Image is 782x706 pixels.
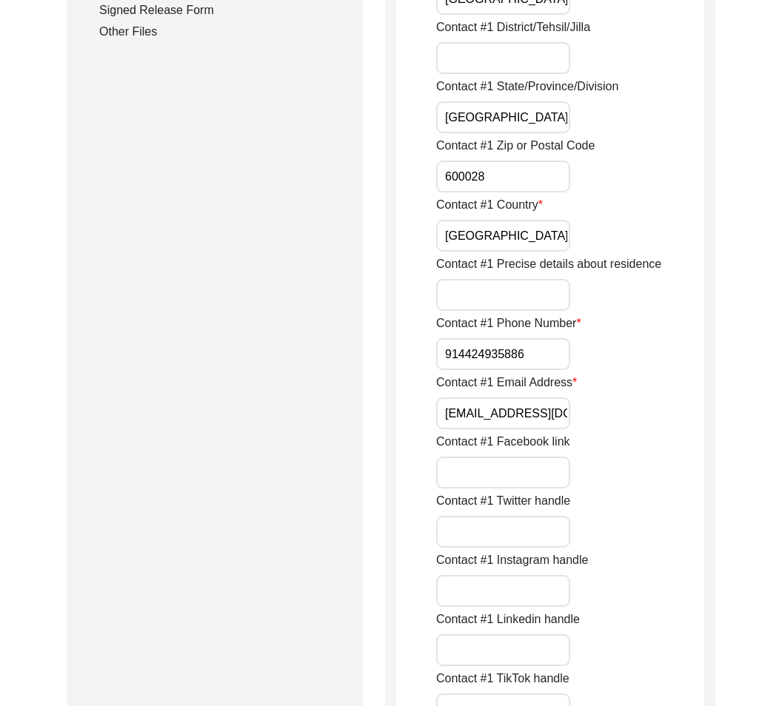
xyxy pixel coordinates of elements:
label: Contact #1 Zip or Postal Code [436,137,595,155]
label: Contact #1 Precise details about residence [436,255,661,273]
div: Other Files [99,23,345,41]
label: Contact #1 State/Province/Division [436,78,618,95]
label: Contact #1 TikTok handle [436,670,569,687]
div: Signed Release Form [99,1,345,19]
label: Contact #1 Instagram handle [436,551,588,569]
label: Contact #1 Country [436,196,543,214]
label: Contact #1 Email Address [436,374,577,391]
label: Contact #1 Phone Number [436,315,581,332]
label: Contact #1 Facebook link [436,433,570,451]
label: Contact #1 Linkedin handle [436,611,580,628]
label: Contact #1 Twitter handle [436,492,570,510]
label: Contact #1 District/Tehsil/Jilla [436,19,590,36]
